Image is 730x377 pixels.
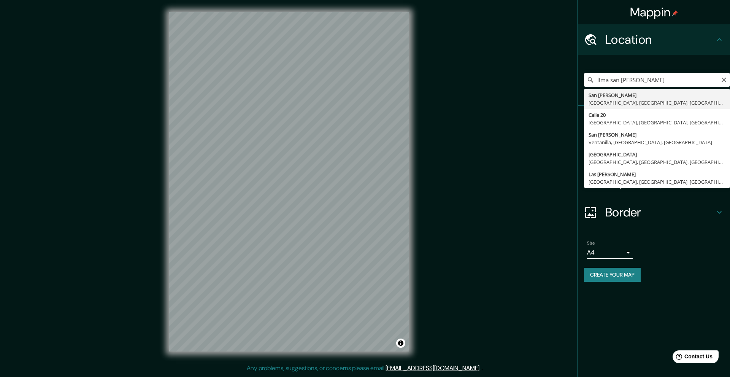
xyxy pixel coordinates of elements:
h4: Mappin [630,5,678,20]
div: [GEOGRAPHIC_DATA], [GEOGRAPHIC_DATA], [GEOGRAPHIC_DATA] [589,158,725,166]
button: Toggle attribution [396,339,405,348]
div: A4 [587,247,633,259]
div: San [PERSON_NAME] [589,91,725,99]
canvas: Map [169,12,409,352]
div: . [482,364,483,373]
iframe: Help widget launcher [662,347,722,369]
input: Pick your city or area [584,73,730,87]
div: Ventanilla, [GEOGRAPHIC_DATA], [GEOGRAPHIC_DATA] [589,138,725,146]
a: [EMAIL_ADDRESS][DOMAIN_NAME] [386,364,479,372]
h4: Border [605,205,715,220]
h4: Layout [605,174,715,189]
div: San [PERSON_NAME] [589,131,725,138]
div: Las [PERSON_NAME] [589,170,725,178]
div: . [481,364,482,373]
div: [GEOGRAPHIC_DATA], [GEOGRAPHIC_DATA], [GEOGRAPHIC_DATA] [589,119,725,126]
img: pin-icon.png [672,10,678,16]
button: Clear [721,76,727,83]
div: Style [578,136,730,167]
h4: Location [605,32,715,47]
div: Border [578,197,730,227]
div: [GEOGRAPHIC_DATA], [GEOGRAPHIC_DATA], [GEOGRAPHIC_DATA] [589,99,725,107]
p: Any problems, suggestions, or concerns please email . [247,364,481,373]
div: [GEOGRAPHIC_DATA] [589,151,725,158]
button: Create your map [584,268,641,282]
div: [GEOGRAPHIC_DATA], [GEOGRAPHIC_DATA], [GEOGRAPHIC_DATA] [589,178,725,186]
div: Pins [578,106,730,136]
div: Calle 20 [589,111,725,119]
div: Layout [578,167,730,197]
label: Size [587,240,595,247]
div: Location [578,24,730,55]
